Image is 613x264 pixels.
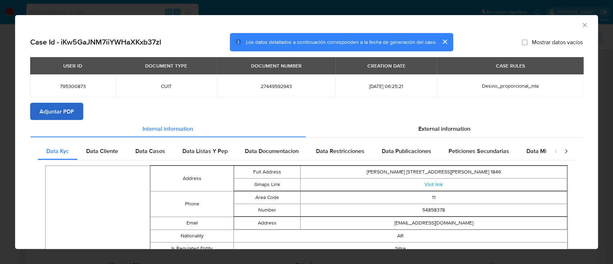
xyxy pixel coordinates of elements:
td: Address [150,166,233,191]
td: Email [150,217,233,230]
td: Area Code [234,191,301,204]
button: Adjuntar PDF [30,103,83,120]
span: Data Documentacion [245,147,299,155]
button: cerrar [436,33,453,50]
td: Gmaps Link [234,178,301,191]
div: DOCUMENT NUMBER [247,60,306,72]
div: DOCUMENT TYPE [141,60,191,72]
input: Mostrar datos vacíos [522,39,528,45]
span: 27449592943 [226,83,327,89]
span: Los datos detallados a continuación corresponden a la fecha de generación del caso. [246,38,436,46]
span: Internal information [143,124,193,133]
div: Detailed internal info [38,143,547,160]
div: closure-recommendation-modal [15,15,598,249]
a: Visit link [424,181,443,188]
td: Address [234,217,301,229]
div: Detailed info [30,120,583,137]
button: Cerrar ventana [581,22,588,28]
td: AR [234,230,567,242]
span: Data Minoridad [526,147,566,155]
td: [EMAIL_ADDRESS][DOMAIN_NAME] [301,217,567,229]
span: Data Cliente [86,147,118,155]
td: Number [234,204,301,216]
td: false [234,242,567,255]
span: [DATE] 06:25:21 [344,83,428,89]
td: Nationality [150,230,233,242]
span: Data Kyc [46,147,69,155]
td: 11 [301,191,567,204]
span: Mostrar datos vacíos [532,38,583,46]
span: Desvio_proporcional_mla [482,82,539,89]
td: [PERSON_NAME] [STREET_ADDRESS][PERSON_NAME] 1846 [301,166,567,178]
div: CREATION DATE [363,60,410,72]
div: CASE RULES [491,60,529,72]
span: Data Publicaciones [382,147,431,155]
td: 54858378 [301,204,567,216]
span: Adjuntar PDF [40,103,74,119]
span: Data Casos [135,147,165,155]
div: USER ID [59,60,87,72]
span: 795300873 [39,83,107,89]
td: Phone [150,191,233,217]
span: Data Restricciones [316,147,364,155]
td: Full Address [234,166,301,178]
h2: Case Id - iKw5GaJNM7iiYWHaXKxb37zl [30,37,161,47]
span: CUIT [124,83,208,89]
span: Peticiones Secundarias [449,147,509,155]
span: Data Listas Y Pep [182,147,228,155]
span: External information [418,124,470,133]
td: Is Regulated Entity [150,242,233,255]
